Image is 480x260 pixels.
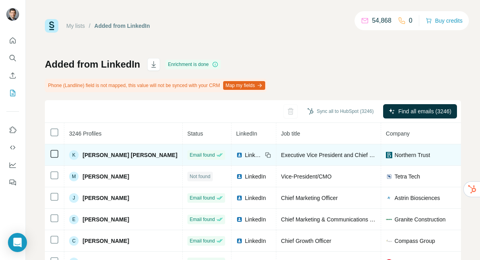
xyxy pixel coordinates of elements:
div: J [69,193,79,203]
span: LinkedIn [245,173,266,180]
span: Chief Growth Officer [281,238,332,244]
span: Vice-President/CMO [281,173,332,180]
button: Map my fields [223,81,265,90]
h1: Added from LinkedIn [45,58,140,71]
button: Use Surfe on LinkedIn [6,123,19,137]
span: [PERSON_NAME] [83,194,129,202]
div: Open Intercom Messenger [8,233,27,252]
span: Astrin Biosciences [395,194,440,202]
span: LinkedIn [245,151,262,159]
span: Find all emails (3246) [398,107,451,115]
span: [PERSON_NAME] [83,215,129,223]
span: Email found [190,216,215,223]
div: C [69,236,79,246]
button: Search [6,51,19,65]
img: LinkedIn logo [236,216,243,223]
span: Tetra Tech [395,173,420,180]
span: Email found [190,194,215,202]
div: Added from LinkedIn [94,22,150,30]
span: LinkedIn [245,237,266,245]
span: Email found [190,237,215,244]
button: Enrich CSV [6,68,19,83]
span: [PERSON_NAME] [PERSON_NAME] [83,151,177,159]
img: Surfe Logo [45,19,58,33]
img: company-logo [386,173,392,180]
div: M [69,172,79,181]
span: Northern Trust [395,151,430,159]
button: Sync all to HubSpot (3246) [302,105,379,117]
button: Quick start [6,33,19,48]
p: 0 [409,16,413,25]
span: Job title [281,130,300,137]
img: Avatar [6,8,19,21]
img: LinkedIn logo [236,173,243,180]
img: LinkedIn logo [236,238,243,244]
div: E [69,215,79,224]
button: Dashboard [6,158,19,172]
div: Phone (Landline) field is not mapped, this value will not be synced with your CRM [45,79,267,92]
div: K [69,150,79,160]
div: Enrichment is done [166,60,221,69]
span: LinkedIn [245,194,266,202]
span: Granite Construction [395,215,445,223]
a: My lists [66,23,85,29]
img: company-logo [386,238,392,244]
span: LinkedIn [236,130,257,137]
span: Chief Marketing & Communications Officer [281,216,386,223]
img: LinkedIn logo [236,152,243,158]
span: [PERSON_NAME] [83,173,129,180]
p: 54,868 [372,16,391,25]
li: / [89,22,91,30]
span: Compass Group [395,237,435,245]
button: Feedback [6,175,19,190]
button: Buy credits [426,15,463,26]
img: company-logo [386,195,392,201]
span: Executive Vice President and Chief Marketing and Communications Officer [281,152,465,158]
span: 3246 Profiles [69,130,102,137]
span: [PERSON_NAME] [83,237,129,245]
button: My lists [6,86,19,100]
button: Use Surfe API [6,140,19,155]
img: LinkedIn logo [236,195,243,201]
span: Not found [190,173,210,180]
img: company-logo [386,152,392,158]
span: Company [386,130,410,137]
button: Find all emails (3246) [383,104,457,118]
span: Chief Marketing Officer [281,195,338,201]
span: Email found [190,151,215,159]
span: LinkedIn [245,215,266,223]
img: company-logo [386,216,392,223]
span: Status [187,130,203,137]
